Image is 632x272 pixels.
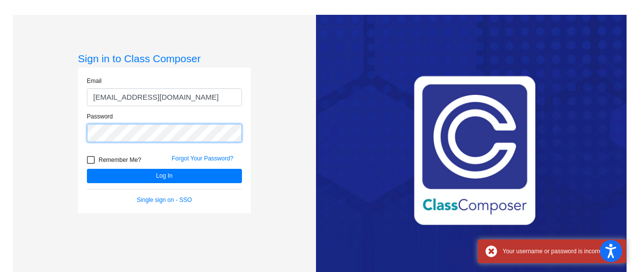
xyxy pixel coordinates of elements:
[87,77,102,85] label: Email
[87,112,113,121] label: Password
[87,169,242,183] button: Log In
[78,52,251,65] h3: Sign in to Class Composer
[137,196,192,203] a: Single sign on - SSO
[99,154,141,166] span: Remember Me?
[172,155,234,162] a: Forgot Your Password?
[503,247,619,256] div: Your username or password is incorrect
